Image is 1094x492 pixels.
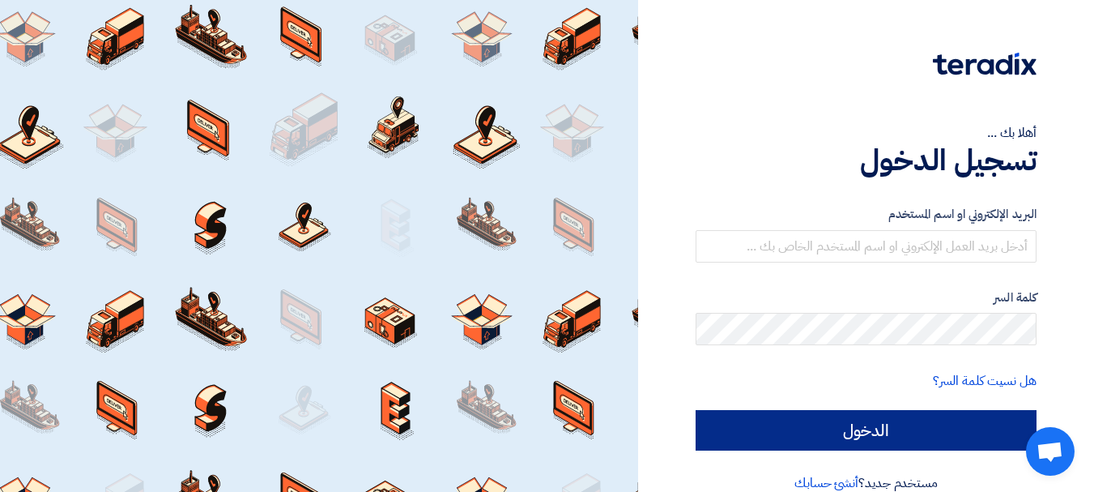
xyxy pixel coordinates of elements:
[933,53,1037,75] img: Teradix logo
[696,230,1037,263] input: أدخل بريد العمل الإلكتروني او اسم المستخدم الخاص بك ...
[696,410,1037,451] input: الدخول
[1026,427,1075,476] div: دردشة مفتوحة
[696,205,1037,224] label: البريد الإلكتروني او اسم المستخدم
[696,123,1037,143] div: أهلا بك ...
[696,289,1037,307] label: كلمة السر
[696,143,1037,178] h1: تسجيل الدخول
[933,371,1037,391] a: هل نسيت كلمة السر؟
